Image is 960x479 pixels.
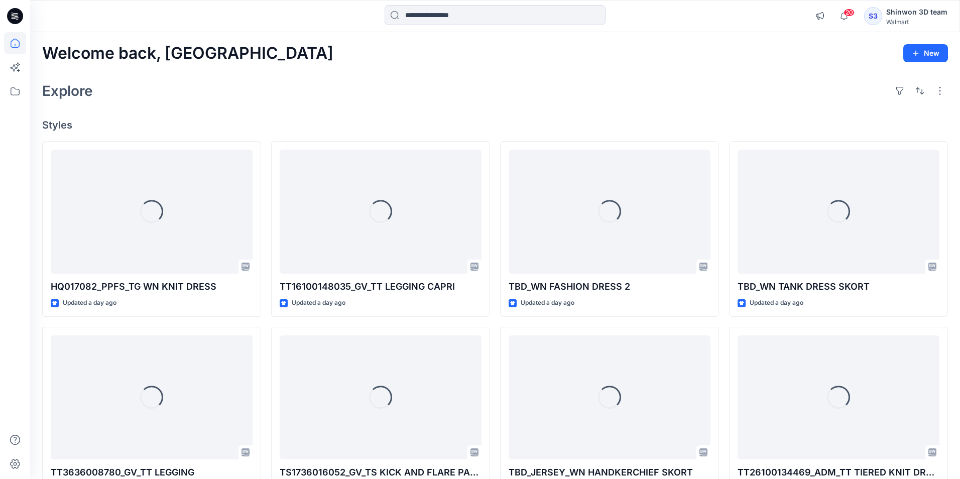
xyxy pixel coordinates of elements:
div: Walmart [886,18,947,26]
p: Updated a day ago [292,298,345,308]
button: New [903,44,948,62]
span: 20 [844,9,855,17]
p: TBD_WN TANK DRESS SKORT [738,280,939,294]
div: Shinwon 3D team [886,6,947,18]
div: S3 [864,7,882,25]
h2: Welcome back, [GEOGRAPHIC_DATA] [42,44,333,63]
h4: Styles [42,119,948,131]
p: Updated a day ago [750,298,803,308]
p: HQ017082_PPFS_TG WN KNIT DRESS [51,280,253,294]
p: Updated a day ago [63,298,116,308]
h2: Explore [42,83,93,99]
p: TBD_WN FASHION DRESS 2 [509,280,710,294]
p: Updated a day ago [521,298,574,308]
p: TT16100148035_GV_TT LEGGING CAPRI [280,280,482,294]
